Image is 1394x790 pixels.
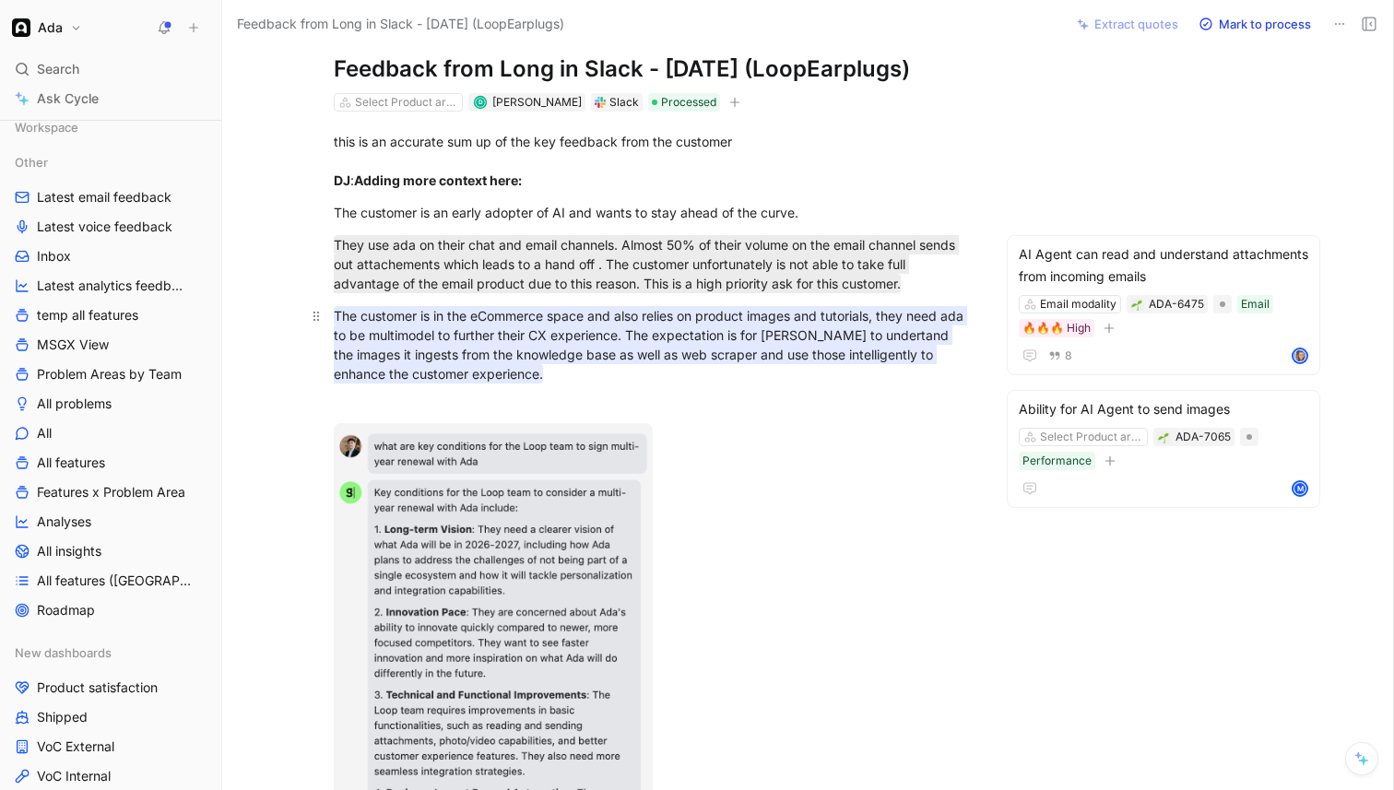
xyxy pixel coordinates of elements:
span: [PERSON_NAME] [492,95,582,109]
span: All problems [37,395,112,413]
span: MSGX View [37,336,109,354]
img: Ada [12,18,30,37]
mark: The customer is in the eCommerce space and also relies on product images and tutorials, they need... [334,306,967,383]
img: 🌱 [1131,300,1142,311]
button: AdaAda [7,15,87,41]
div: New dashboards [7,639,214,666]
mark: They use ada on their chat and email channels. Almost 50% of their volume on the email channel se... [334,235,959,293]
a: All features ([GEOGRAPHIC_DATA]) [7,567,214,595]
a: Features x Problem Area [7,478,214,506]
span: New dashboards [15,643,112,662]
a: VoC Internal [7,762,214,790]
a: Shipped [7,703,214,731]
a: Latest analytics feedback [7,272,214,300]
span: Problem Areas by Team [37,365,182,383]
a: Roadmap [7,596,214,624]
span: Workspace [15,118,78,136]
span: Inbox [37,247,71,265]
a: All features [7,449,214,477]
div: Slack [609,93,639,112]
div: ADA-6475 [1149,295,1204,313]
button: 🌱 [1157,430,1170,443]
div: Email [1241,295,1270,313]
img: avatar [1294,349,1306,362]
div: Workspace [7,113,214,141]
div: Select Product area [1040,428,1143,446]
span: Shipped [37,708,88,726]
a: VoC External [7,733,214,761]
a: All problems [7,390,214,418]
span: All features ([GEOGRAPHIC_DATA]) [37,572,193,590]
a: Inbox [7,242,214,270]
span: Processed [661,93,716,112]
span: Search [37,58,79,80]
span: Roadmap [37,601,95,619]
span: Product satisfaction [37,678,158,697]
div: Processed [648,93,720,112]
div: D [475,98,485,108]
button: 8 [1045,346,1076,366]
a: temp all features [7,301,214,329]
span: Ask Cycle [37,88,99,110]
span: Latest analytics feedback [37,277,189,295]
div: this is an accurate sum up of the key feedback from the customer : [334,132,972,190]
div: M [1294,482,1306,495]
div: Search [7,55,214,83]
span: Analyses [37,513,91,531]
span: VoC Internal [37,767,111,785]
strong: Adding more context here: [354,172,522,188]
span: 8 [1065,350,1072,361]
div: The customer is an early adopter of AI and wants to stay ahead of the curve. [334,203,972,222]
span: Latest voice feedback [37,218,172,236]
h1: Feedback from Long in Slack - [DATE] (LoopEarplugs) [334,54,972,84]
div: Ability for AI Agent to send images [1019,398,1308,420]
span: Feedback from Long in Slack - [DATE] (LoopEarplugs) [237,13,564,35]
a: MSGX View [7,331,214,359]
a: Product satisfaction [7,674,214,702]
a: Problem Areas by Team [7,360,214,388]
strong: DJ [334,172,350,188]
img: 🌱 [1158,432,1169,443]
span: All [37,424,52,442]
div: ADA-7065 [1175,428,1231,446]
div: Other [7,148,214,176]
button: Mark to process [1190,11,1319,37]
span: All insights [37,542,101,560]
span: Features x Problem Area [37,483,185,501]
span: temp all features [37,306,138,324]
span: VoC External [37,737,114,756]
div: Email modality [1040,295,1116,313]
a: All insights [7,537,214,565]
button: 🌱 [1130,298,1143,311]
h1: Ada [38,19,63,36]
div: OtherLatest email feedbackLatest voice feedbackInboxLatest analytics feedbacktemp all featuresMSG... [7,148,214,624]
a: Latest email feedback [7,183,214,211]
span: All features [37,454,105,472]
div: AI Agent can read and understand attachments from incoming emails [1019,243,1308,288]
a: All [7,419,214,447]
button: Extract quotes [1069,11,1187,37]
span: Latest email feedback [37,188,171,206]
span: Other [15,153,48,171]
a: Analyses [7,508,214,536]
div: 🔥🔥🔥 High [1022,319,1091,337]
div: Performance [1022,452,1092,470]
a: Latest voice feedback [7,213,214,241]
div: Select Product areas [355,93,458,112]
a: Ask Cycle [7,85,214,112]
